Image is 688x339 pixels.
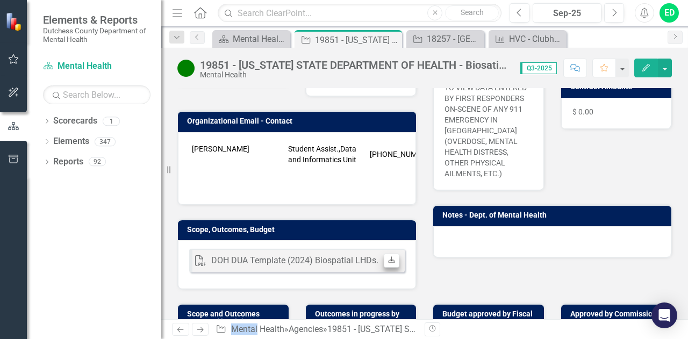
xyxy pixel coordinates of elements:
[211,255,391,267] div: DOH DUA Template (2024) Biospatial LHDs.pdf
[53,156,83,168] a: Reports
[660,3,679,23] button: ED
[651,302,677,328] div: Open Intercom Messenger
[285,141,367,168] td: Student Assist.,Data and Informatics Unit
[445,5,499,20] button: Search
[187,310,283,327] h3: Scope and Outcomes approved by Liaison Text
[427,32,482,46] div: 18257 - [GEOGRAPHIC_DATA], INC - Recovery Housing
[536,7,598,20] div: Sep-25
[315,33,399,47] div: 19851 - [US_STATE] STATE DEPARTMENT OF HEALTH - Biosatial Web Based Platform
[327,324,653,334] div: 19851 - [US_STATE] STATE DEPARTMENT OF HEALTH - Biosatial Web Based Platform
[409,32,482,46] a: 18257 - [GEOGRAPHIC_DATA], INC - Recovery Housing
[187,117,411,125] h3: Organizational Email - Contact
[5,12,24,31] img: ClearPoint Strategy
[89,157,106,167] div: 92
[215,32,288,46] a: Mental Health Home Page
[231,324,284,334] a: Mental Health
[177,60,195,77] img: Active
[491,32,564,46] a: HVC - Clubhouse members that reported an increased sense of purpose
[445,39,533,179] p: TO ACCESS A PLATFORM CALLED BIOSATIAL -A WEB BASED PLATFORM THAT WOULD ALLOW US TO VIEW DATA ENTE...
[187,226,411,234] h3: Scope, Outcomes, Budget
[43,60,150,73] a: Mental Health
[442,310,539,327] h3: Budget approved by Fiscal Text
[200,71,510,79] div: Mental Health
[43,85,150,104] input: Search Below...
[367,141,439,168] td: [PHONE_NUMBER]
[189,141,285,168] td: [PERSON_NAME]
[216,323,417,336] div: » »
[461,8,484,17] span: Search
[43,13,150,26] span: Elements & Reports
[95,137,116,146] div: 347
[442,211,666,219] h3: Notes - Dept. of Mental Health
[218,4,501,23] input: Search ClearPoint...
[570,310,666,318] h3: Approved by Commissioner
[53,115,97,127] a: Scorecards
[233,32,288,46] div: Mental Health Home Page
[53,135,89,148] a: Elements
[572,107,593,116] span: $ 0.00
[509,32,564,46] div: HVC - Clubhouse members that reported an increased sense of purpose
[289,324,323,334] a: Agencies
[533,3,601,23] button: Sep-25
[200,59,510,71] div: 19851 - [US_STATE] STATE DEPARTMENT OF HEALTH - Biosatial Web Based Platform
[43,26,150,44] small: Dutchess County Department of Mental Health
[103,117,120,126] div: 1
[520,62,557,74] span: Q3-2025
[315,310,411,327] h3: Outcomes in progress by PDMA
